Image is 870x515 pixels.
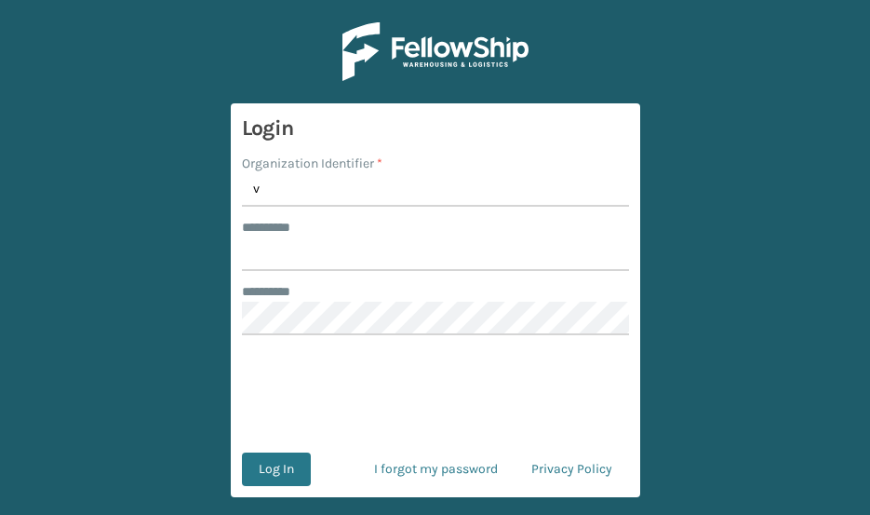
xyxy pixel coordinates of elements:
[242,115,629,142] h3: Login
[342,22,529,81] img: Logo
[357,453,515,486] a: I forgot my password
[242,453,311,486] button: Log In
[294,358,577,430] iframe: reCAPTCHA
[515,453,629,486] a: Privacy Policy
[242,154,382,173] label: Organization Identifier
